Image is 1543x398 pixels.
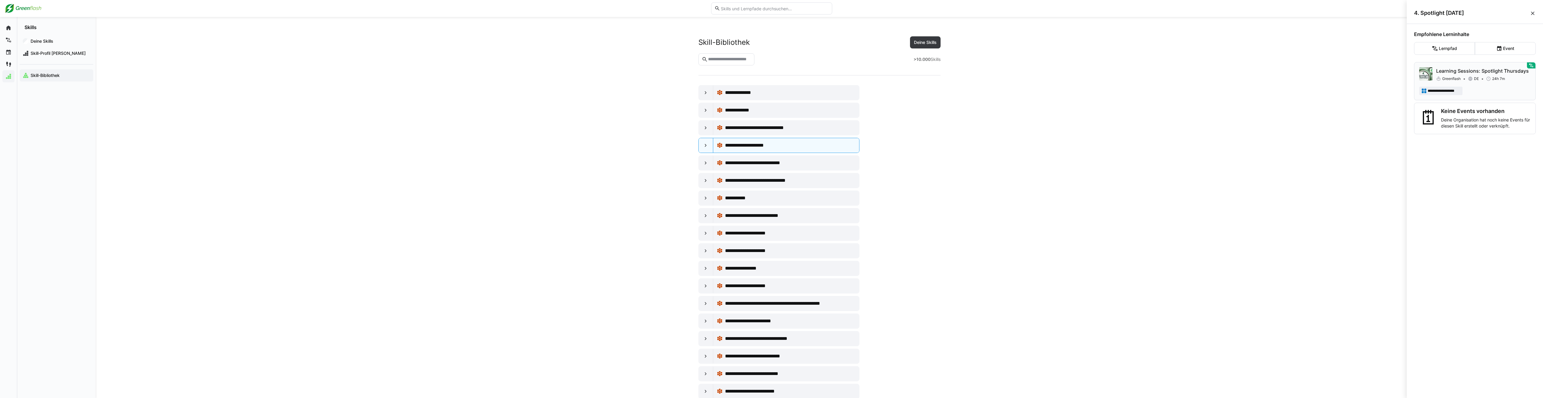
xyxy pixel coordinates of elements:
div: Skill-Bibliothek [698,38,750,47]
button: Deine Skills [910,36,941,48]
span: DE [1474,76,1479,81]
div: 🗓 [1419,108,1439,129]
h4: Empfohlene Lerninhalte [1414,31,1536,37]
eds-button-option: Event [1475,42,1536,55]
span: 24h 7m [1492,76,1505,81]
span: Skill-Profil [PERSON_NAME] [30,50,90,56]
span: Greenflash [1442,76,1461,81]
p: Deine Organisation hat noch keine Events für diesen Skill erstellt oder verknüpft. [1441,117,1531,129]
h3: Keine Events vorhanden [1441,108,1531,114]
span: 4. Spotlight [DATE] [1414,10,1530,16]
input: Skills und Lernpfade durchsuchen… [720,6,829,11]
p: Learning Sessions: Spotlight Thursdays [1436,67,1531,75]
img: Learning Sessions: Spotlight Thursdays [1419,67,1433,81]
div: Skills [914,56,941,62]
strong: >10.000 [914,57,931,62]
eds-button-option: Lernpfad [1414,42,1475,55]
span: Deine Skills [913,39,938,45]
